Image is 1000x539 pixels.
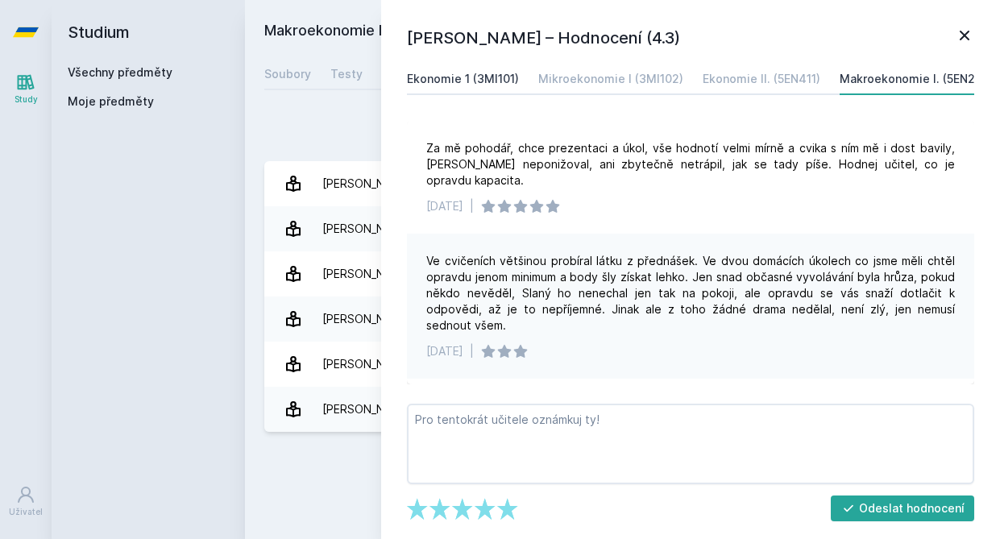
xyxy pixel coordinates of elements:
div: Study [15,93,38,106]
div: Testy [330,66,363,82]
div: [PERSON_NAME] [322,213,412,245]
div: [DATE] [426,198,463,214]
a: [PERSON_NAME] 1 hodnocení 5.0 [264,251,981,296]
div: Uživatel [9,506,43,518]
div: [PERSON_NAME] [322,303,412,335]
a: [PERSON_NAME] 5 hodnocení 5.0 [264,161,981,206]
div: [PERSON_NAME] [322,393,412,425]
div: [PERSON_NAME] [322,258,412,290]
a: Všechny předměty [68,65,172,79]
span: Moje předměty [68,93,154,110]
div: [PERSON_NAME] [322,168,412,200]
div: Za mě pohodář, chce prezentaci a úkol, vše hodnotí velmi mírně a cvika s ním mě i dost bavily, [P... [426,140,955,189]
div: Ve cvičeních většinou probíral látku z přednášek. Ve dvou domácích úkolech co jsme měli chtěl opr... [426,253,955,334]
a: Study [3,64,48,114]
a: [PERSON_NAME] 4 hodnocení 4.5 [264,296,981,342]
a: Soubory [264,58,311,90]
a: [PERSON_NAME] 4 hodnocení 4.3 [264,387,981,432]
a: [PERSON_NAME] 4 hodnocení 5.0 [264,206,981,251]
div: | [470,343,474,359]
a: [PERSON_NAME] 2 hodnocení 5.0 [264,342,981,387]
a: Uživatel [3,477,48,526]
div: [PERSON_NAME] [322,348,412,380]
div: Soubory [264,66,311,82]
div: | [470,198,474,214]
a: Testy [330,58,363,90]
h2: Makroekonomie I. (5EN203) [264,19,800,45]
div: [DATE] [426,343,463,359]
